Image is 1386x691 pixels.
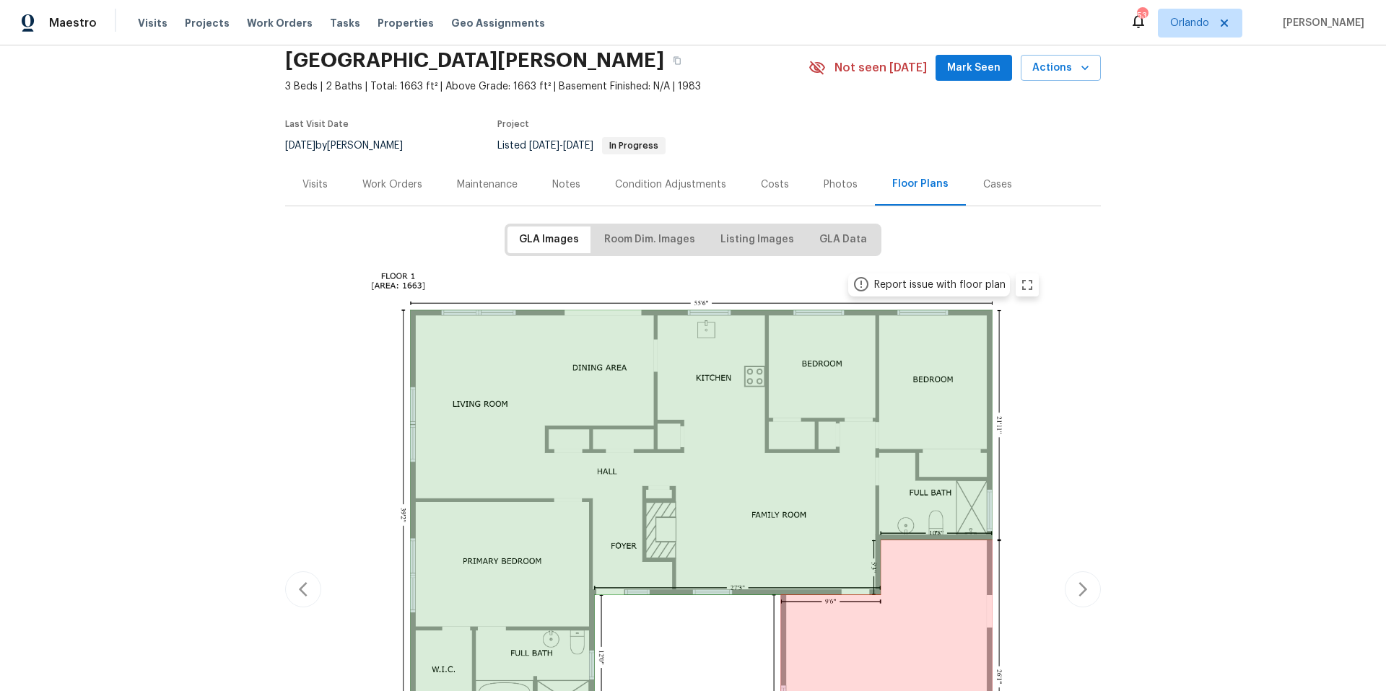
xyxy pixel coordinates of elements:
span: [DATE] [529,141,559,151]
button: GLA Images [507,226,590,253]
span: Work Orders [247,16,313,30]
span: In Progress [603,141,664,150]
span: Project [497,120,529,128]
span: Listed [497,141,666,151]
span: GLA Data [819,231,867,249]
span: [DATE] [563,141,593,151]
span: Actions [1032,59,1089,77]
span: Tasks [330,18,360,28]
span: [DATE] [285,141,315,151]
span: [PERSON_NAME] [1277,16,1364,30]
div: Condition Adjustments [615,177,726,192]
span: - [529,141,593,151]
div: Cases [983,177,1012,192]
button: Copy Address [664,48,690,74]
span: Maestro [49,16,97,30]
span: Orlando [1170,16,1209,30]
button: Listing Images [709,226,806,253]
div: Visits [302,177,328,192]
button: Room Dim. Images [593,226,707,253]
div: Notes [552,177,580,192]
span: Geo Assignments [451,16,545,30]
span: GLA Images [519,231,579,249]
div: 53 [1137,9,1147,23]
span: Mark Seen [947,59,1001,77]
span: Last Visit Date [285,120,349,128]
span: Listing Images [720,231,794,249]
span: Room Dim. Images [604,231,695,249]
div: Maintenance [457,177,518,192]
span: Not seen [DATE] [834,61,927,75]
div: Report issue with floor plan [874,278,1006,292]
div: Floor Plans [892,177,949,191]
h2: [GEOGRAPHIC_DATA][PERSON_NAME] [285,53,664,68]
span: Projects [185,16,230,30]
button: Actions [1021,55,1101,82]
div: Work Orders [362,177,422,192]
span: Properties [378,16,434,30]
div: Photos [824,177,858,192]
button: Mark Seen [936,55,1012,82]
div: by [PERSON_NAME] [285,137,420,154]
span: 3 Beds | 2 Baths | Total: 1663 ft² | Above Grade: 1663 ft² | Basement Finished: N/A | 1983 [285,79,808,94]
button: zoom in [1016,273,1039,296]
div: Costs [761,177,789,192]
span: Visits [138,16,167,30]
button: GLA Data [808,226,879,253]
